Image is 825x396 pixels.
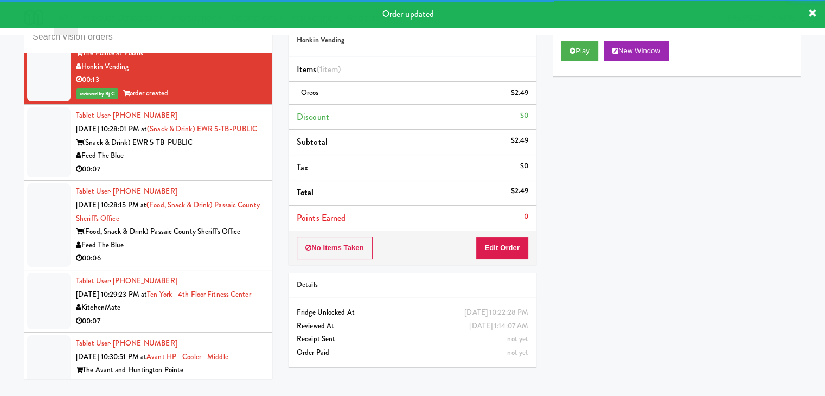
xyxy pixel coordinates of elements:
[604,41,669,61] button: New Window
[24,270,272,333] li: Tablet User· [PHONE_NUMBER][DATE] 10:29:23 PM atTen York - 4th Floor Fitness CenterKitchenMate00:07
[110,338,177,348] span: · [PHONE_NUMBER]
[317,63,341,75] span: (1 )
[76,47,264,60] div: The Pointe at Polaris
[110,110,177,120] span: · [PHONE_NUMBER]
[147,289,251,299] a: Ten York - 4th Floor Fitness Center
[297,346,528,360] div: Order Paid
[297,111,329,123] span: Discount
[297,212,346,224] span: Points Earned
[147,124,257,134] a: (Snack & Drink) EWR 5-TB-PUBLIC
[297,186,314,199] span: Total
[76,352,146,362] span: [DATE] 10:30:51 PM at
[520,159,528,173] div: $0
[297,278,528,292] div: Details
[76,225,264,239] div: (Food, Snack & Drink) Passaic County Sheriff's Office
[76,149,264,163] div: Feed The Blue
[464,306,528,320] div: [DATE] 10:22:28 PM
[110,186,177,196] span: · [PHONE_NUMBER]
[76,88,118,99] span: reviewed by Bj C
[76,110,177,120] a: Tablet User· [PHONE_NUMBER]
[507,334,528,344] span: not yet
[76,200,260,223] a: (Food, Snack & Drink) Passaic County Sheriff's Office
[76,186,177,196] a: Tablet User· [PHONE_NUMBER]
[322,63,338,75] ng-pluralize: item
[382,8,434,20] span: Order updated
[297,320,528,333] div: Reviewed At
[76,301,264,315] div: KitchenMate
[110,276,177,286] span: · [PHONE_NUMBER]
[24,16,272,105] li: Tablet User· [PHONE_NUMBER][DATE] 10:22:28 PM atThe Pointe-Outpost-C2The Pointe at PolarisHonkin ...
[146,352,228,362] a: Avant HP - Cooler - Middle
[24,105,272,181] li: Tablet User· [PHONE_NUMBER][DATE] 10:28:01 PM at(Snack & Drink) EWR 5-TB-PUBLIC(Snack & Drink) EW...
[76,276,177,286] a: Tablet User· [PHONE_NUMBER]
[123,88,168,98] span: order created
[76,338,177,348] a: Tablet User· [PHONE_NUMBER]
[561,41,598,61] button: Play
[297,63,341,75] span: Items
[297,237,373,259] button: No Items Taken
[24,181,272,270] li: Tablet User· [PHONE_NUMBER][DATE] 10:28:15 PM at(Food, Snack & Drink) Passaic County Sheriff's Of...
[520,109,528,123] div: $0
[76,163,264,176] div: 00:07
[76,124,147,134] span: [DATE] 10:28:01 PM at
[76,239,264,252] div: Feed The Blue
[297,333,528,346] div: Receipt Sent
[76,315,264,328] div: 00:07
[76,60,264,74] div: Honkin Vending
[76,73,264,87] div: 00:13
[76,377,264,391] div: Smart Vending of [US_STATE]
[524,210,528,223] div: 0
[297,161,308,174] span: Tax
[33,27,264,47] input: Search vision orders
[511,184,529,198] div: $2.49
[297,36,528,44] h5: Honkin Vending
[476,237,528,259] button: Edit Order
[76,363,264,377] div: The Avant and Huntington Pointe
[76,136,264,150] div: (Snack & Drink) EWR 5-TB-PUBLIC
[297,306,528,320] div: Fridge Unlocked At
[76,200,146,210] span: [DATE] 10:28:15 PM at
[469,320,528,333] div: [DATE] 1:14:07 AM
[297,136,328,148] span: Subtotal
[76,289,147,299] span: [DATE] 10:29:23 PM at
[511,86,529,100] div: $2.49
[511,134,529,148] div: $2.49
[301,87,319,98] span: Oreos
[507,347,528,357] span: not yet
[76,252,264,265] div: 00:06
